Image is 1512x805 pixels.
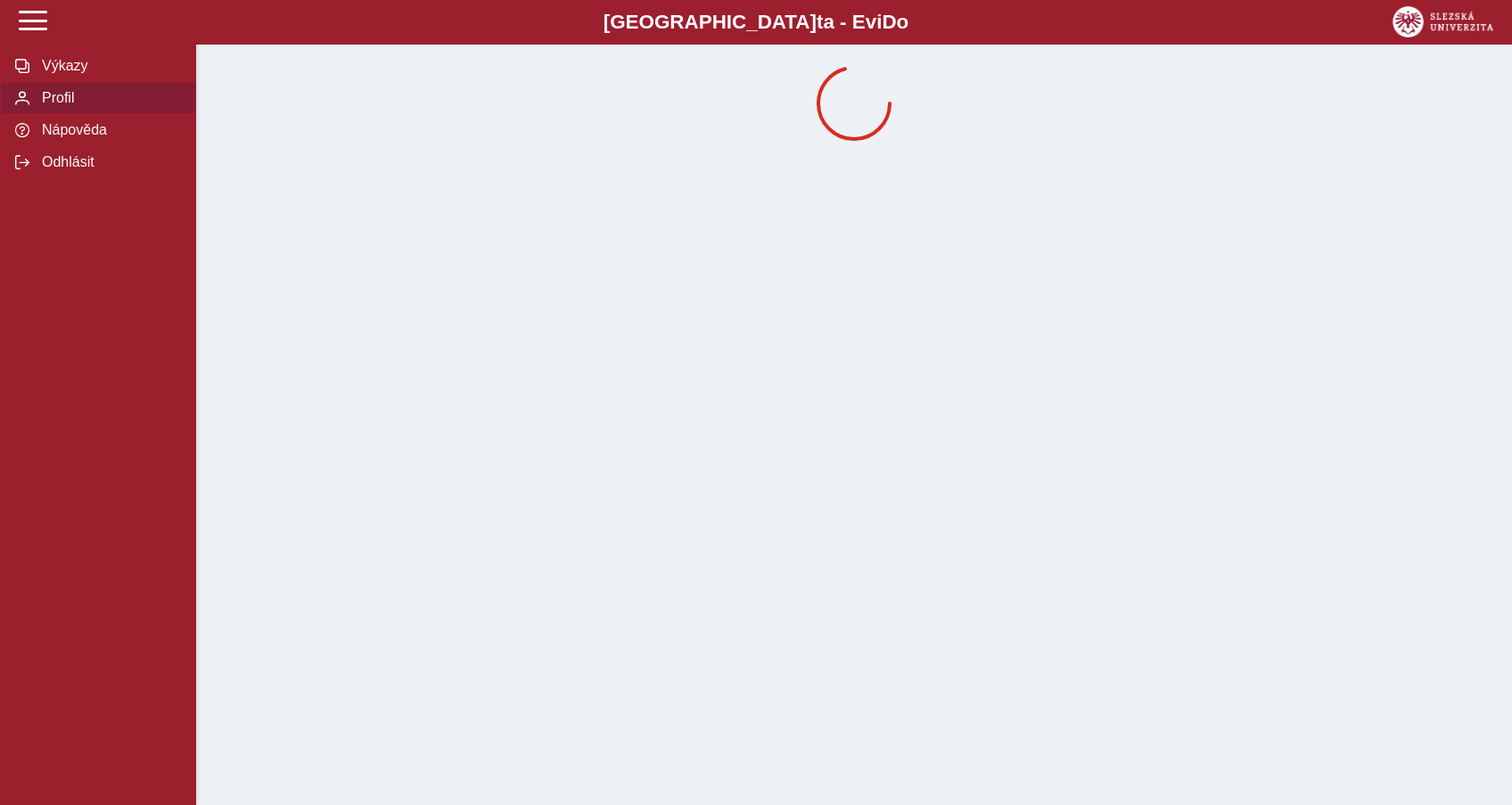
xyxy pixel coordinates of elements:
span: t [817,11,823,33]
span: Profil [37,90,181,106]
span: o [897,11,909,33]
b: [GEOGRAPHIC_DATA] a - Evi [53,11,1459,34]
span: D [882,11,896,33]
span: Výkazy [37,58,181,74]
span: Nápověda [37,122,181,138]
img: logo_web_su.png [1393,6,1493,37]
span: Odhlásit [37,154,181,170]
